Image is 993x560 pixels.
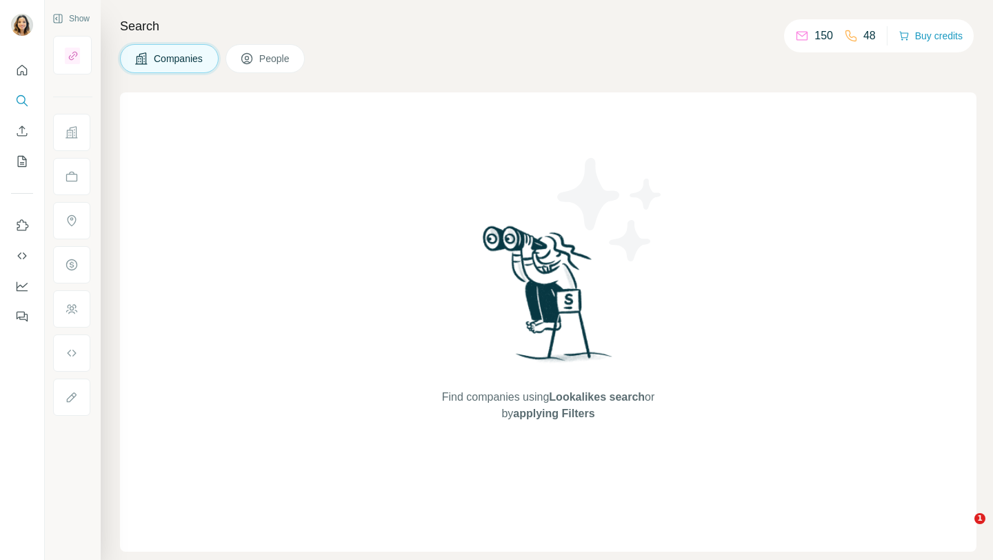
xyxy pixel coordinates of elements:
span: Find companies using or by [438,389,659,422]
p: 48 [863,28,876,44]
span: 1 [974,513,985,524]
button: Dashboard [11,274,33,299]
span: applying Filters [513,408,594,419]
button: Search [11,88,33,113]
button: Enrich CSV [11,119,33,143]
img: Surfe Illustration - Stars [548,148,672,272]
button: Use Surfe on LinkedIn [11,213,33,238]
h4: Search [120,17,976,36]
span: Lookalikes search [549,391,645,403]
button: Quick start [11,58,33,83]
button: Use Surfe API [11,243,33,268]
button: Feedback [11,304,33,329]
img: Surfe Illustration - Woman searching with binoculars [477,222,620,376]
button: Buy credits [899,26,963,46]
button: Show [43,8,99,29]
button: My lists [11,149,33,174]
span: Companies [154,52,204,66]
iframe: Intercom live chat [946,513,979,546]
p: 150 [814,28,833,44]
img: Avatar [11,14,33,36]
span: People [259,52,291,66]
